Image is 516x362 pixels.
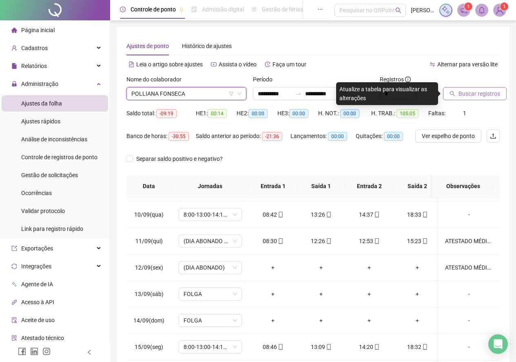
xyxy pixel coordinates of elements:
[126,175,171,197] th: Data
[21,45,48,51] span: Cadastros
[196,132,290,141] div: Saldo anterior ao período:
[21,335,64,341] span: Atestado técnico
[184,235,237,247] span: (DIA ABONADO PARCIALMENTE)
[272,61,306,68] span: Faça um tour
[428,110,447,116] span: Faltas:
[352,342,387,351] div: 14:20
[317,7,323,12] span: ellipsis
[373,212,380,217] span: mobile
[441,6,450,15] img: sparkle-icon.fc2bf0ac1784a2077858766a79e2daf3.svg
[443,87,507,100] button: Buscar registros
[395,7,401,13] span: search
[445,210,493,219] div: -
[21,27,55,33] span: Página inicial
[237,91,242,96] span: down
[30,347,38,355] span: linkedin
[371,109,428,118] div: H. TRAB.:
[464,2,472,11] sup: 1
[21,263,51,270] span: Integrações
[262,132,282,141] span: -21:36
[494,4,506,16] img: 60152
[503,4,506,9] span: 1
[211,61,217,67] span: youtube
[450,91,455,97] span: search
[400,210,435,219] div: 18:33
[126,109,196,118] div: Saldo total:
[336,82,438,105] div: Atualize a tabela para visualizar as alterações
[184,341,237,353] span: 8:00-13:00-14:12-18:00
[196,109,237,118] div: HE 1:
[21,190,52,196] span: Ocorrências
[488,334,508,354] div: Open Intercom Messenger
[255,210,290,219] div: 08:42
[400,263,435,272] div: +
[11,299,17,305] span: api
[11,27,17,33] span: home
[133,317,164,324] span: 14/09(dom)
[303,342,339,351] div: 13:09
[500,2,508,11] sup: Atualize o seu contato no menu Meus Dados
[131,88,241,100] span: POLLIANA FONSECA
[345,175,393,197] th: Entrada 2
[184,288,237,300] span: FOLGA
[277,238,283,244] span: mobile
[135,264,163,271] span: 12/09(sex)
[430,61,435,67] span: swap
[303,263,339,272] div: +
[303,290,339,298] div: +
[21,136,87,143] span: Análise de inconsistências
[262,6,303,13] span: Gestão de férias
[253,75,278,84] label: Período
[21,100,62,107] span: Ajustes da folha
[277,109,318,118] div: HE 3:
[249,175,297,197] th: Entrada 1
[325,238,332,244] span: mobile
[184,208,237,221] span: 8:00-13:00-14:12-18:00
[373,238,380,244] span: mobile
[396,109,419,118] span: 105:05
[255,237,290,246] div: 08:30
[219,61,257,68] span: Assista o vídeo
[202,6,244,13] span: Admissão digital
[135,238,163,244] span: 11/09(qui)
[21,208,65,214] span: Validar protocolo
[352,237,387,246] div: 12:53
[290,132,356,141] div: Lançamentos:
[179,7,184,12] span: pushpin
[21,299,54,305] span: Acesso à API
[352,290,387,298] div: +
[128,61,134,67] span: file-text
[478,7,485,14] span: bell
[251,7,257,12] span: sun
[400,290,435,298] div: +
[445,316,493,325] div: -
[135,291,164,297] span: 13/09(sáb)
[445,263,493,272] div: ATESTADO MÉDICO
[421,238,428,244] span: mobile
[421,344,428,350] span: mobile
[11,317,17,323] span: audit
[467,4,470,9] span: 1
[11,246,17,251] span: export
[439,182,487,191] span: Observações
[463,110,466,116] span: 1
[191,7,197,12] span: file-done
[21,317,55,323] span: Aceite de uso
[184,261,237,274] span: (DIA ABONADO)
[352,263,387,272] div: +
[303,237,339,246] div: 12:26
[432,175,494,197] th: Observações
[415,129,481,143] button: Ver espelho de ponto
[325,344,332,350] span: mobile
[134,211,164,218] span: 10/09(qua)
[460,7,467,14] span: notification
[21,63,47,69] span: Relatórios
[21,172,78,178] span: Gestão de solicitações
[229,91,234,96] span: filter
[21,154,97,160] span: Controle de registros de ponto
[421,212,428,217] span: mobile
[265,61,270,67] span: history
[422,132,475,140] span: Ver espelho de ponto
[21,226,83,232] span: Link para registro rápido
[340,109,359,118] span: 00:00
